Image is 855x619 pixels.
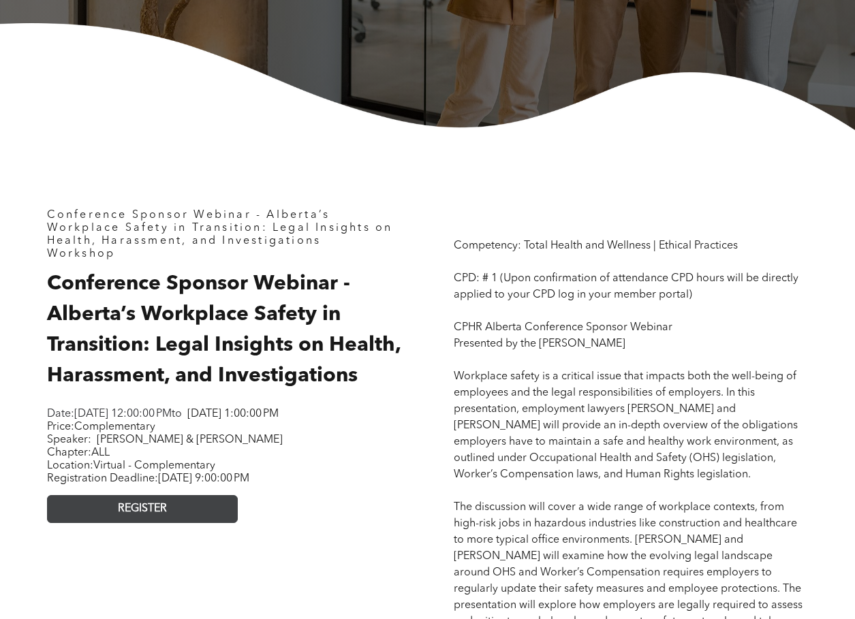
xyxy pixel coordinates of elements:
span: Conference Sponsor Webinar - Alberta’s Workplace Safety in Transition: Legal Insights on Health, ... [47,210,393,247]
span: Chapter: [47,447,110,458]
span: Price: [47,422,155,432]
span: ALL [91,447,110,458]
span: Location: Registration Deadline: [47,460,249,484]
span: Virtual - Complementary [93,460,215,471]
span: Workshop [47,249,116,259]
span: [DATE] 12:00:00 PM [74,409,172,419]
span: Date: to [47,409,182,419]
span: REGISTER [118,503,167,515]
span: [DATE] 9:00:00 PM [158,473,249,484]
span: Speaker: [47,434,91,445]
a: REGISTER [47,495,238,523]
span: Conference Sponsor Webinar - Alberta’s Workplace Safety in Transition: Legal Insights on Health, ... [47,274,401,386]
span: [PERSON_NAME] & [PERSON_NAME] [97,434,283,445]
span: Complementary [74,422,155,432]
span: [DATE] 1:00:00 PM [187,409,279,419]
